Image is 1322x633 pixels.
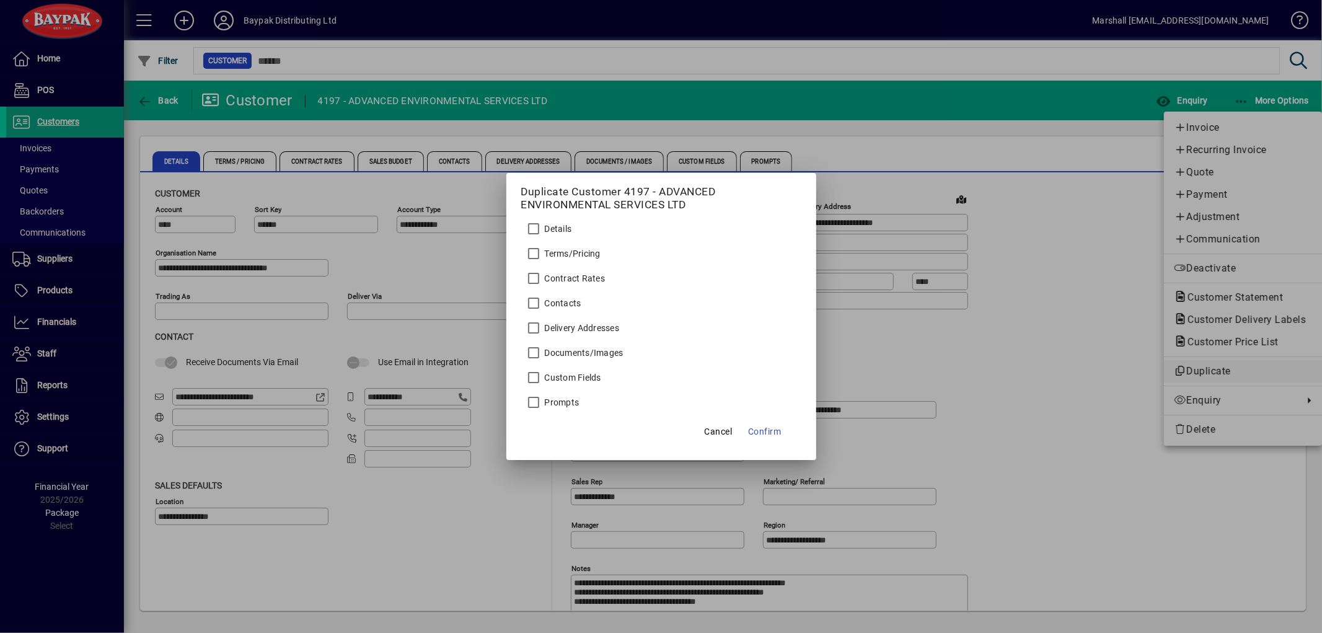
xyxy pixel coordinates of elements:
label: Documents/Images [542,347,624,359]
h5: Duplicate Customer 4197 - ADVANCED ENVIRONMENTAL SERVICES LTD [521,185,801,211]
label: Delivery Addresses [542,322,620,334]
span: Cancel [705,424,733,439]
label: Terms/Pricing [542,247,601,260]
label: Details [542,223,572,235]
span: Confirm [748,424,782,439]
label: Contract Rates [542,272,606,285]
label: Contacts [542,297,581,309]
button: Cancel [698,420,738,443]
label: Prompts [542,396,579,409]
label: Custom Fields [542,371,601,384]
button: Confirm [743,420,787,443]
